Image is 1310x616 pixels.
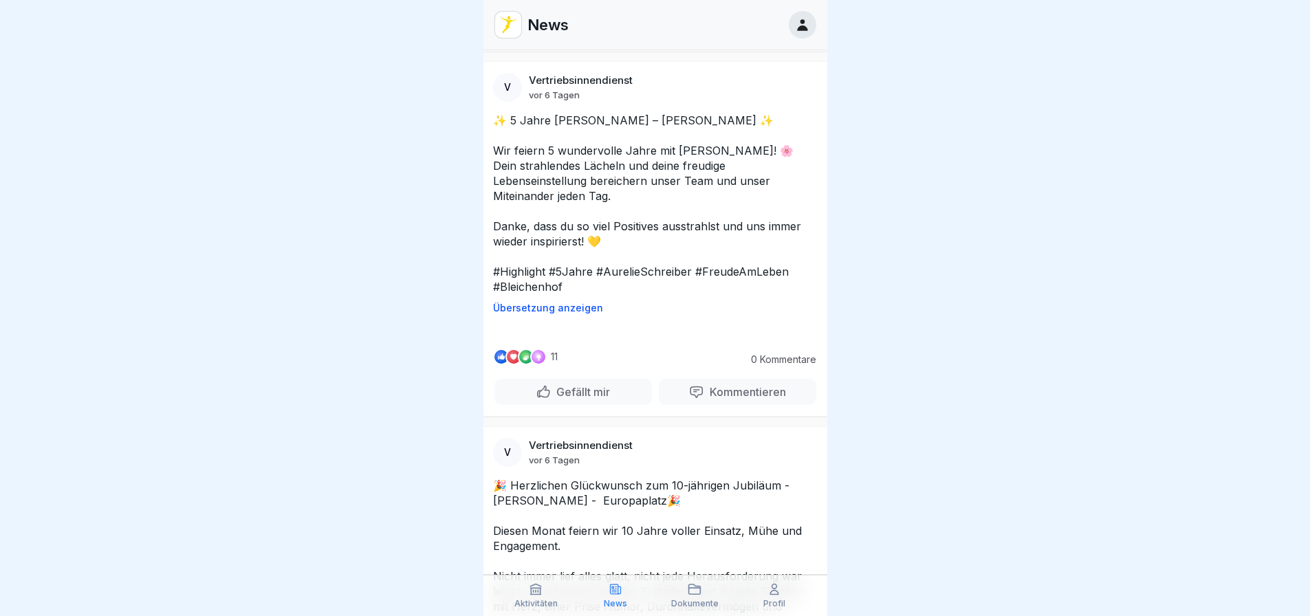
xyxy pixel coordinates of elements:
p: vor 6 Tagen [529,89,580,100]
p: News [527,16,569,34]
p: Übersetzung anzeigen [493,302,818,313]
p: ✨ 5 Jahre [PERSON_NAME] – [PERSON_NAME] ✨ Wir feiern 5 wundervolle Jahre mit [PERSON_NAME]! 🌸 Dei... [493,113,818,294]
p: News [604,599,627,608]
p: Dokumente [671,599,719,608]
p: Vertriebsinnendienst [529,74,633,87]
p: Profil [763,599,785,608]
p: Kommentieren [704,385,786,399]
img: vd4jgc378hxa8p7qw0fvrl7x.png [495,12,521,38]
p: Gefällt mir [551,385,610,399]
div: V [493,438,522,467]
p: Aktivitäten [514,599,558,608]
p: 11 [551,351,558,362]
p: vor 6 Tagen [529,454,580,465]
p: 0 Kommentare [741,354,816,365]
p: Vertriebsinnendienst [529,439,633,452]
div: V [493,73,522,102]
